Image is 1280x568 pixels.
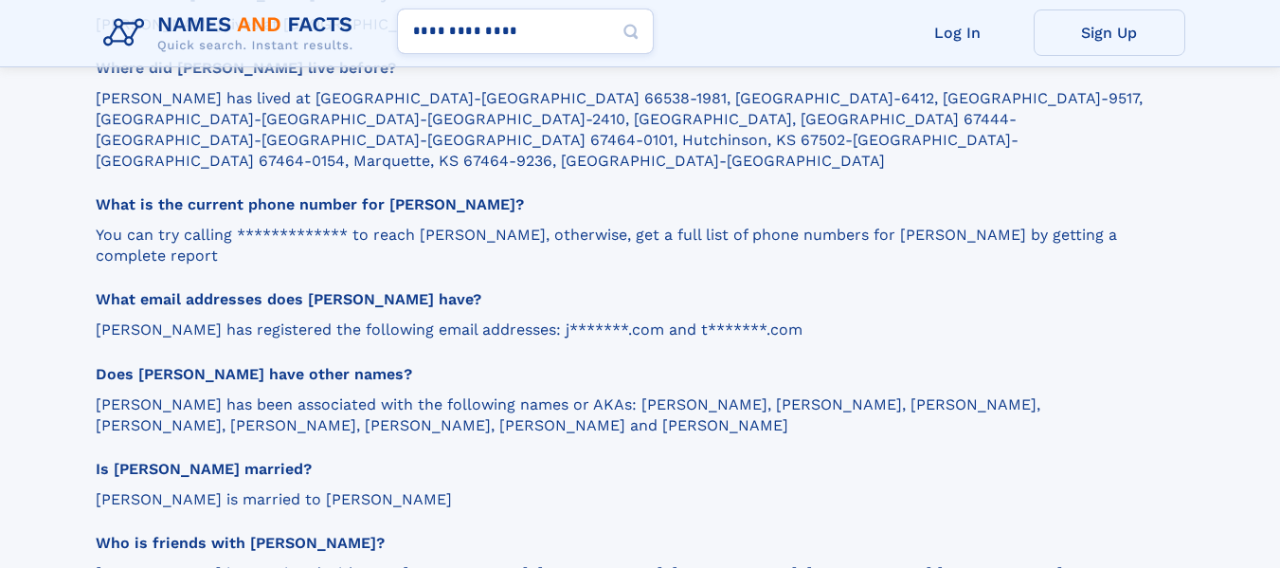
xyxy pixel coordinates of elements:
[96,88,1168,172] p: [PERSON_NAME] has lived at [GEOGRAPHIC_DATA]-[GEOGRAPHIC_DATA] 66538-1981, [GEOGRAPHIC_DATA]-6412...
[96,58,1168,79] h3: Where did [PERSON_NAME] live before?
[397,9,654,54] input: search input
[96,8,369,59] img: Logo Names and Facts
[96,194,1168,215] h3: What is the current phone number for [PERSON_NAME]?
[96,289,1168,310] h3: What email addresses does [PERSON_NAME] have?
[96,459,1168,480] h3: Is [PERSON_NAME] married?
[96,533,1168,554] h3: Who is friends with [PERSON_NAME]?
[608,9,654,55] button: Search Button
[96,225,1168,266] p: You can try calling ************* to reach [PERSON_NAME], otherwise, get a full list of phone num...
[96,364,1168,385] h3: Does [PERSON_NAME] have other names?
[96,489,1168,510] p: [PERSON_NAME] is married to [PERSON_NAME]
[96,320,1168,340] p: [PERSON_NAME] has registered the following email addresses: j*******.com and t*******.com
[882,9,1034,56] a: Log In
[96,394,1168,436] p: [PERSON_NAME] has been associated with the following names or AKAs: [PERSON_NAME], [PERSON_NAME],...
[1034,9,1185,56] a: Sign Up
